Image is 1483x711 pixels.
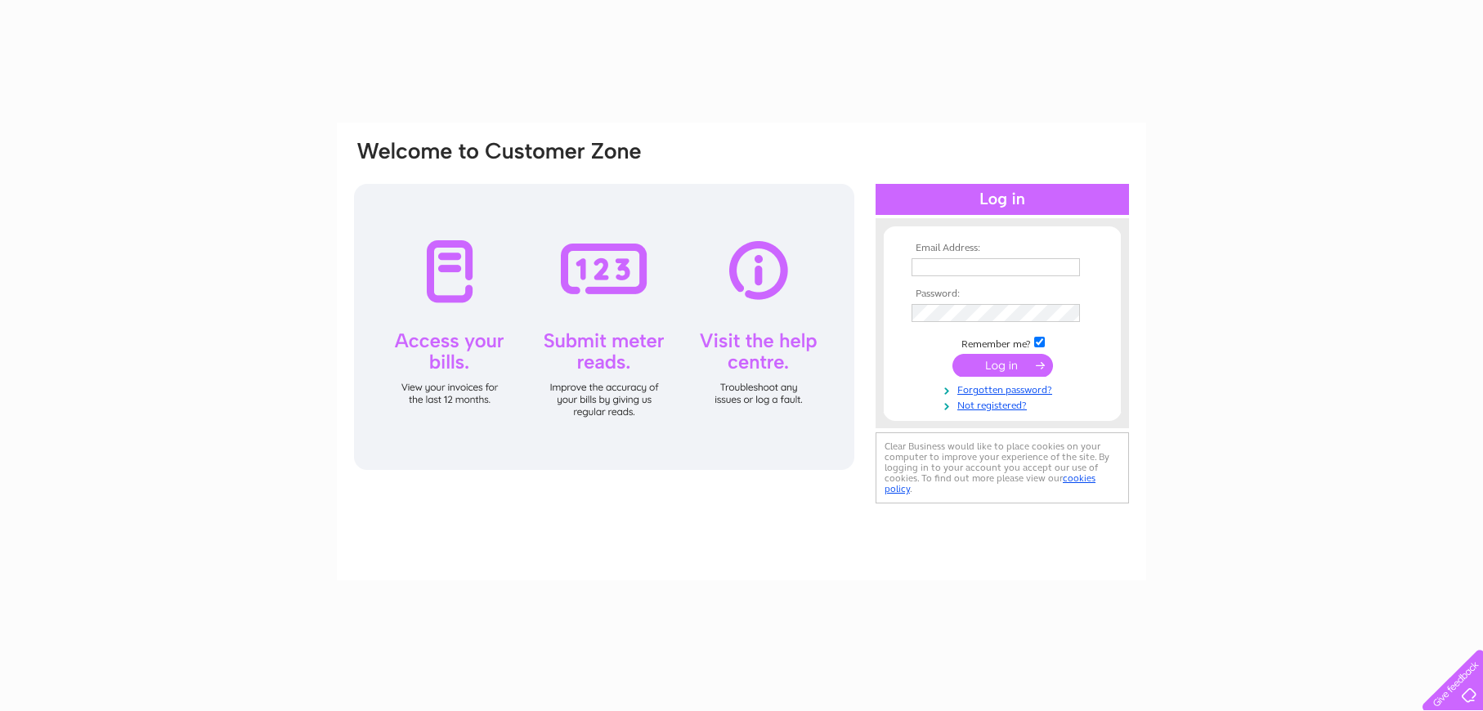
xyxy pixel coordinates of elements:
th: Email Address: [907,243,1097,254]
td: Remember me? [907,334,1097,351]
th: Password: [907,288,1097,300]
a: Forgotten password? [912,381,1097,396]
a: cookies policy [885,472,1095,494]
input: Submit [952,354,1053,377]
div: Clear Business would like to place cookies on your computer to improve your experience of the sit... [876,432,1129,503]
a: Not registered? [912,396,1097,412]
